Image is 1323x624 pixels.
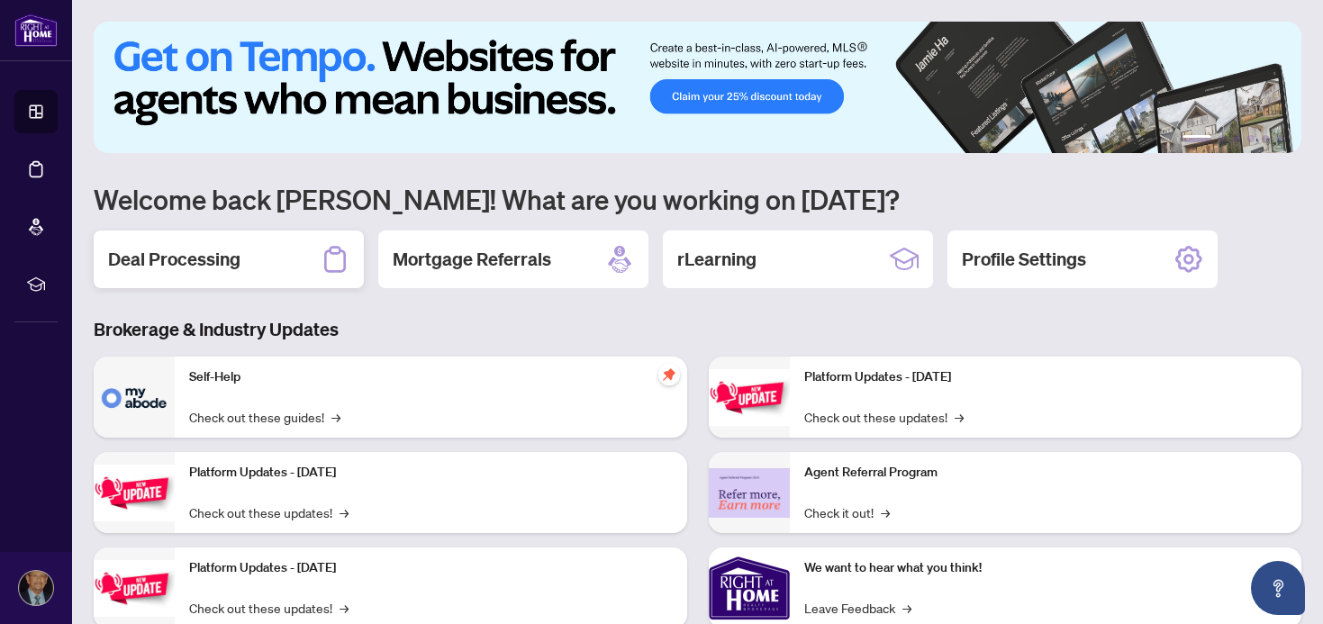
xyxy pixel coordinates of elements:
[189,502,349,522] a: Check out these updates!→
[1276,135,1283,142] button: 6
[677,247,757,272] h2: rLearning
[804,463,1288,483] p: Agent Referral Program
[658,364,680,385] span: pushpin
[804,598,911,618] a: Leave Feedback→
[94,465,175,521] img: Platform Updates - September 16, 2025
[804,367,1288,387] p: Platform Updates - [DATE]
[804,558,1288,578] p: We want to hear what you think!
[108,247,240,272] h2: Deal Processing
[804,407,964,427] a: Check out these updates!→
[804,502,890,522] a: Check it out!→
[189,463,673,483] p: Platform Updates - [DATE]
[1233,135,1240,142] button: 3
[340,502,349,522] span: →
[14,14,58,47] img: logo
[94,317,1301,342] h3: Brokerage & Industry Updates
[94,22,1301,153] img: Slide 0
[955,407,964,427] span: →
[189,598,349,618] a: Check out these updates!→
[189,558,673,578] p: Platform Updates - [DATE]
[189,367,673,387] p: Self-Help
[1183,135,1211,142] button: 1
[340,598,349,618] span: →
[1219,135,1226,142] button: 2
[94,560,175,617] img: Platform Updates - July 21, 2025
[709,369,790,426] img: Platform Updates - June 23, 2025
[1262,135,1269,142] button: 5
[881,502,890,522] span: →
[94,182,1301,216] h1: Welcome back [PERSON_NAME]! What are you working on [DATE]?
[1251,561,1305,615] button: Open asap
[19,571,53,605] img: Profile Icon
[1247,135,1255,142] button: 4
[902,598,911,618] span: →
[189,407,340,427] a: Check out these guides!→
[393,247,551,272] h2: Mortgage Referrals
[709,468,790,518] img: Agent Referral Program
[94,357,175,438] img: Self-Help
[962,247,1086,272] h2: Profile Settings
[331,407,340,427] span: →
